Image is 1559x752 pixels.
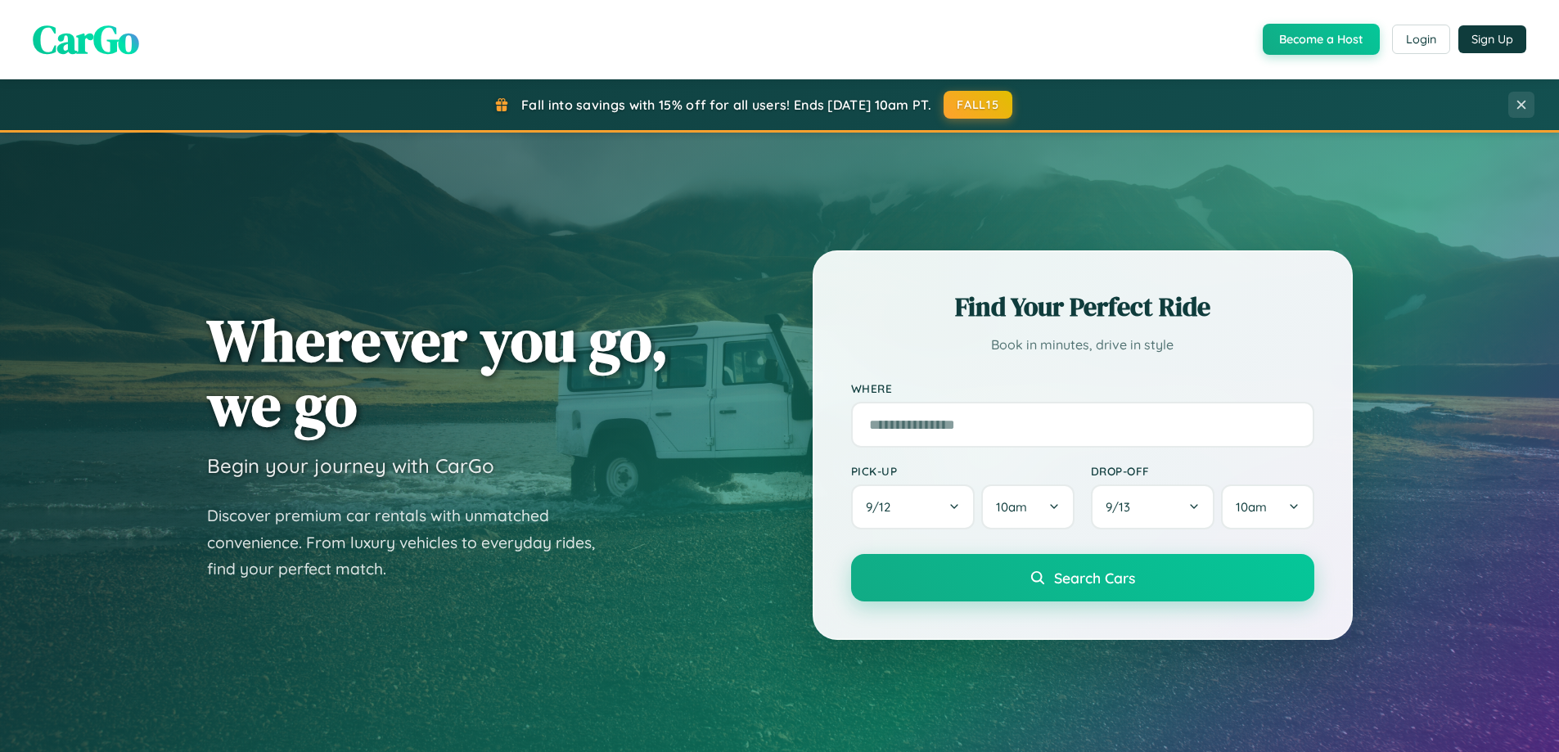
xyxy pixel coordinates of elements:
[1106,499,1138,515] span: 9 / 13
[207,453,494,478] h3: Begin your journey with CarGo
[207,502,616,583] p: Discover premium car rentals with unmatched convenience. From luxury vehicles to everyday rides, ...
[1236,499,1267,515] span: 10am
[1458,25,1526,53] button: Sign Up
[944,91,1012,119] button: FALL15
[521,97,931,113] span: Fall into savings with 15% off for all users! Ends [DATE] 10am PT.
[33,12,139,66] span: CarGo
[851,484,976,529] button: 9/12
[851,464,1075,478] label: Pick-up
[851,554,1314,601] button: Search Cars
[1392,25,1450,54] button: Login
[866,499,899,515] span: 9 / 12
[851,289,1314,325] h2: Find Your Perfect Ride
[1263,24,1380,55] button: Become a Host
[1091,484,1215,529] button: 9/13
[207,308,669,437] h1: Wherever you go, we go
[1221,484,1313,529] button: 10am
[851,333,1314,357] p: Book in minutes, drive in style
[981,484,1074,529] button: 10am
[996,499,1027,515] span: 10am
[1054,569,1135,587] span: Search Cars
[1091,464,1314,478] label: Drop-off
[851,381,1314,395] label: Where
